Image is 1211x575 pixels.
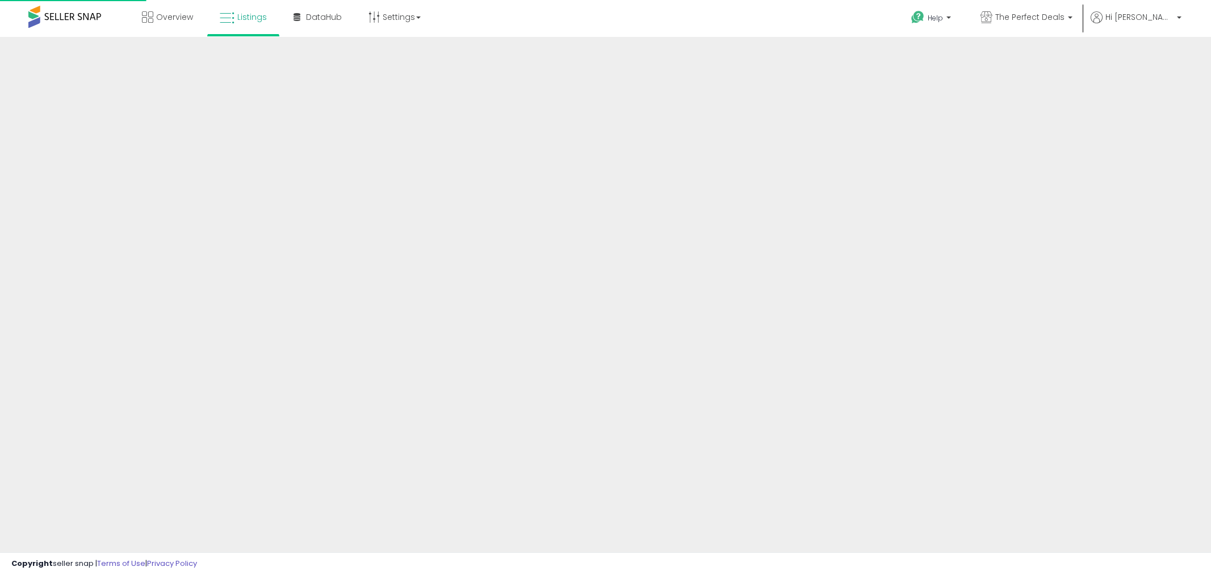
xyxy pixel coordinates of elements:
[237,11,267,23] span: Listings
[911,10,925,24] i: Get Help
[1105,11,1174,23] span: Hi [PERSON_NAME]
[156,11,193,23] span: Overview
[306,11,342,23] span: DataHub
[902,2,962,37] a: Help
[995,11,1065,23] span: The Perfect Deals
[1091,11,1181,37] a: Hi [PERSON_NAME]
[928,13,943,23] span: Help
